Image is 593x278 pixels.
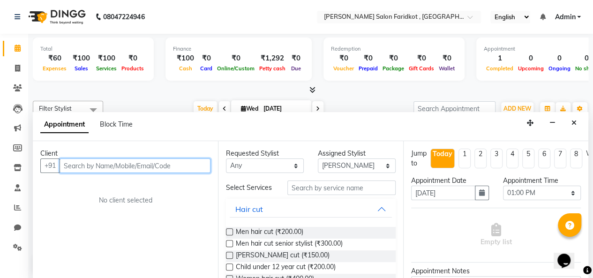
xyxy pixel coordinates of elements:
[516,65,546,72] span: Upcoming
[119,65,146,72] span: Products
[554,149,566,168] li: 7
[503,176,581,186] div: Appointment Time
[194,101,217,116] span: Today
[406,65,436,72] span: Gift Cards
[356,65,380,72] span: Prepaid
[480,223,512,247] span: Empty list
[257,53,288,64] div: ₹1,292
[63,195,188,205] div: No client selected
[236,227,303,239] span: Men hair cut (₹200.00)
[173,53,198,64] div: ₹100
[40,65,69,72] span: Expenses
[60,158,210,173] input: Search by Name/Mobile/Email/Code
[119,53,146,64] div: ₹0
[215,65,257,72] span: Online/Custom
[198,65,215,72] span: Card
[100,120,133,128] span: Block Time
[226,149,304,158] div: Requested Stylist
[490,149,503,168] li: 3
[261,102,308,116] input: 2025-09-03
[503,105,531,112] span: ADD NEW
[236,262,336,274] span: Child under 12 year cut (₹200.00)
[546,53,573,64] div: 0
[501,102,533,115] button: ADD NEW
[39,105,72,112] span: Filter Stylist
[219,183,280,193] div: Select Services
[436,53,457,64] div: ₹0
[331,65,356,72] span: Voucher
[380,65,406,72] span: Package
[24,4,88,30] img: logo
[516,53,546,64] div: 0
[288,53,304,64] div: ₹0
[433,149,452,159] div: Today
[474,149,487,168] li: 2
[239,105,261,112] span: Wed
[94,53,119,64] div: ₹100
[72,65,90,72] span: Sales
[484,65,516,72] span: Completed
[411,186,475,200] input: yyyy-mm-dd
[546,65,573,72] span: Ongoing
[103,4,144,30] b: 08047224946
[331,45,457,53] div: Redemption
[40,116,89,133] span: Appointment
[555,12,575,22] span: Admin
[458,149,471,168] li: 1
[289,65,303,72] span: Due
[236,250,330,262] span: [PERSON_NAME] cut (₹150.00)
[506,149,518,168] li: 4
[40,53,69,64] div: ₹60
[570,149,582,168] li: 8
[411,149,427,168] div: Jump to
[198,53,215,64] div: ₹0
[484,53,516,64] div: 1
[236,239,343,250] span: Men hair cut senior stylist (₹300.00)
[380,53,406,64] div: ₹0
[554,240,584,269] iframe: chat widget
[356,53,380,64] div: ₹0
[177,65,195,72] span: Cash
[522,149,534,168] li: 5
[411,266,581,276] div: Appointment Notes
[436,65,457,72] span: Wallet
[411,176,489,186] div: Appointment Date
[567,116,581,130] button: Close
[406,53,436,64] div: ₹0
[230,201,392,218] button: Hair cut
[413,101,495,116] input: Search Appointment
[257,65,288,72] span: Petty cash
[40,158,60,173] button: +91
[215,53,257,64] div: ₹0
[331,53,356,64] div: ₹0
[318,149,396,158] div: Assigned Stylist
[235,203,263,215] div: Hair cut
[173,45,304,53] div: Finance
[287,180,396,195] input: Search by service name
[40,149,210,158] div: Client
[94,65,119,72] span: Services
[69,53,94,64] div: ₹100
[538,149,550,168] li: 6
[40,45,146,53] div: Total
